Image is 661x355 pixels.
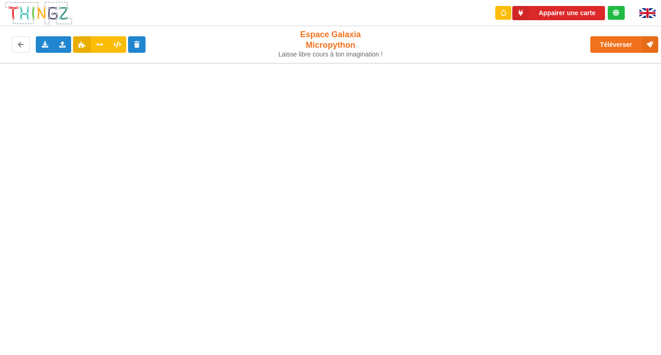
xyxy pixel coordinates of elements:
[639,8,655,18] img: gb.png
[274,51,387,58] div: Laisse libre cours à ton imagination !
[274,29,387,58] div: Espace Galaxia Micropython
[608,6,625,20] div: Tu es connecté au serveur de création de Thingz
[512,6,605,20] button: Appairer une carte
[590,36,658,53] button: Téléverser
[4,1,73,25] img: thingz_logo.png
